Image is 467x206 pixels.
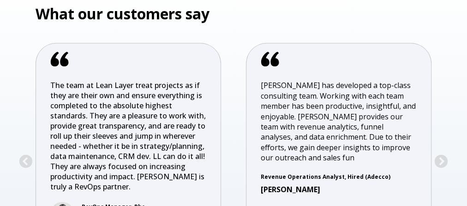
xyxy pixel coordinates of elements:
h3: What our customers say [23,4,444,24]
button: Next [434,154,449,169]
p: Revenue Operations Analyst, Hired (Adecco) [261,173,390,181]
button: Previous [18,154,33,169]
p: The team at Lean Layer treat projects as if they are their own and ensure everything is completed... [50,80,206,192]
h3: [PERSON_NAME] [261,184,390,194]
div: [PERSON_NAME] has developed a top-class consulting team. Working with each team member has been p... [261,80,417,163]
